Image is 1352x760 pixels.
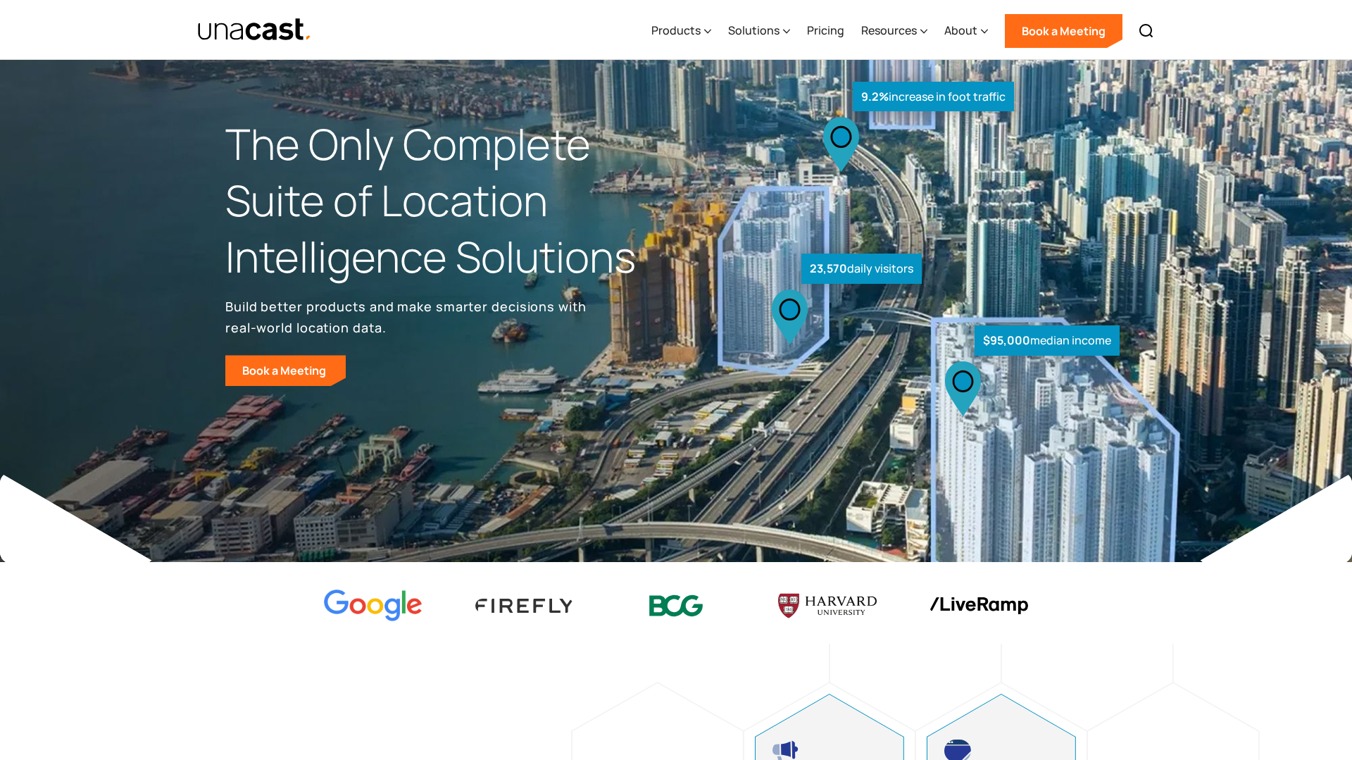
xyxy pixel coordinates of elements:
a: Book a Meeting [225,355,346,386]
a: Pricing [807,2,844,60]
div: Resources [861,22,917,39]
div: Solutions [728,2,790,60]
strong: 9.2% [861,89,889,104]
a: home [197,18,312,42]
div: Resources [861,2,927,60]
img: liveramp logo [930,597,1028,615]
div: median income [975,325,1120,356]
img: Google logo Color [324,590,423,623]
div: Products [651,2,711,60]
div: Products [651,22,701,39]
div: About [944,22,977,39]
p: Build better products and make smarter decisions with real-world location data. [225,296,591,338]
div: increase in foot traffic [853,82,1014,112]
a: Book a Meeting [1005,14,1122,48]
img: BCG logo [627,586,725,626]
div: daily visitors [801,254,922,284]
div: Solutions [728,22,780,39]
img: Firefly Advertising logo [475,599,574,612]
img: Harvard U logo [778,589,877,623]
div: About [944,2,988,60]
img: Search icon [1138,23,1155,39]
h1: The Only Complete Suite of Location Intelligence Solutions [225,116,676,285]
strong: $95,000 [983,332,1030,348]
strong: 23,570 [810,261,847,276]
img: Unacast text logo [197,18,312,42]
